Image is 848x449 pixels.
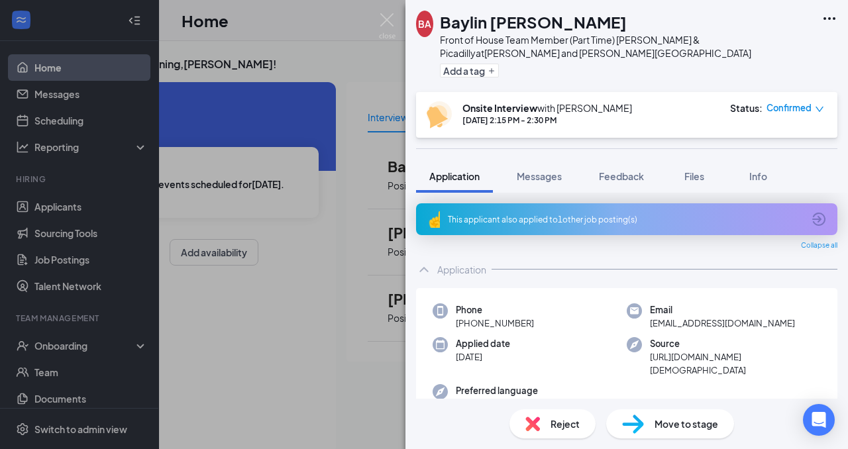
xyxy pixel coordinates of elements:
b: Onsite Interview [462,102,537,114]
span: [EMAIL_ADDRESS][DOMAIN_NAME] [650,317,795,330]
span: [DATE] [456,350,510,364]
span: down [815,105,824,114]
div: Status : [730,101,763,115]
span: Source [650,337,821,350]
button: PlusAdd a tag [440,64,499,77]
span: Move to stage [655,417,718,431]
span: [URL][DOMAIN_NAME][DEMOGRAPHIC_DATA] [650,350,821,377]
div: Front of House Team Member (Part Time) [PERSON_NAME] & Picadilly at [PERSON_NAME] and [PERSON_NAM... [440,33,815,60]
div: This applicant also applied to 1 other job posting(s) [448,214,803,225]
span: Preferred language [456,384,538,397]
svg: Plus [488,67,496,75]
div: Application [437,263,486,276]
span: Files [684,170,704,182]
svg: ArrowCircle [811,211,827,227]
div: with [PERSON_NAME] [462,101,632,115]
span: Info [749,170,767,182]
h1: Baylin [PERSON_NAME] [440,11,627,33]
div: [DATE] 2:15 PM - 2:30 PM [462,115,632,126]
span: Confirmed [767,101,812,115]
span: Application [429,170,480,182]
div: Open Intercom Messenger [803,404,835,436]
span: Collapse all [801,240,837,251]
span: English [456,397,538,411]
span: [PHONE_NUMBER] [456,317,534,330]
span: Reject [551,417,580,431]
span: Applied date [456,337,510,350]
svg: ChevronUp [416,262,432,277]
span: Feedback [599,170,644,182]
span: Email [650,303,795,317]
svg: Ellipses [821,11,837,26]
div: BA [418,17,431,30]
span: Phone [456,303,534,317]
span: Messages [517,170,562,182]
